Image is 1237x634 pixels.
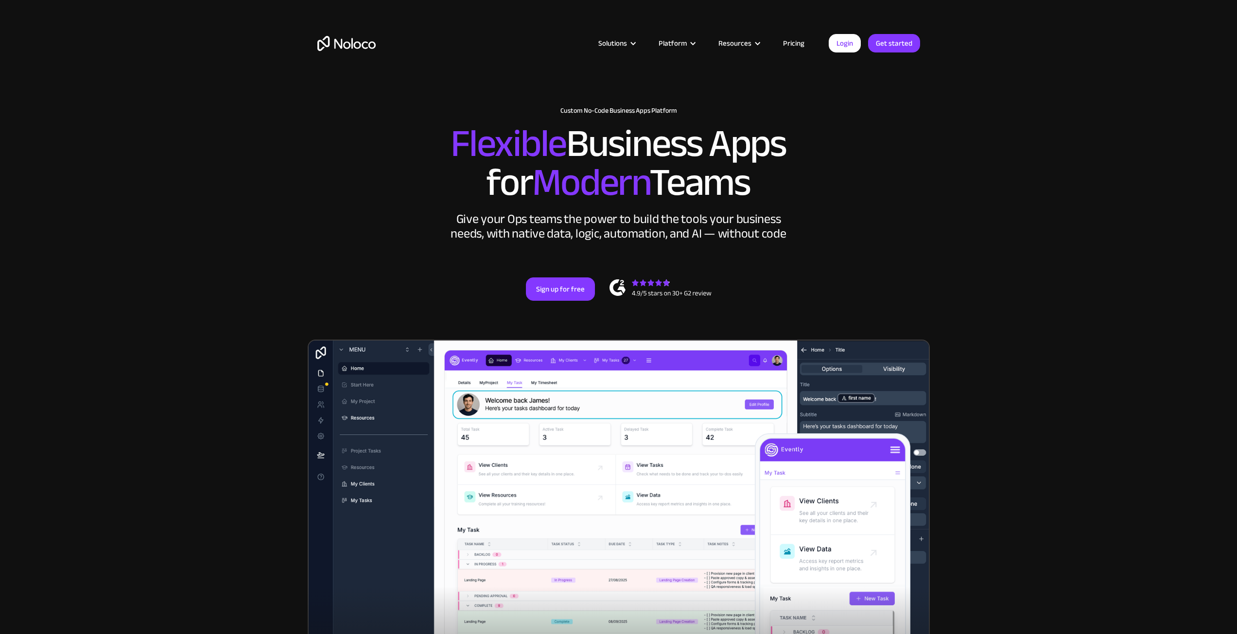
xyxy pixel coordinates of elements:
a: Sign up for free [526,277,595,301]
a: home [317,36,376,51]
a: Login [829,34,861,52]
div: Resources [706,37,771,50]
div: Solutions [598,37,627,50]
div: Resources [718,37,751,50]
h1: Custom No-Code Business Apps Platform [317,107,920,115]
h2: Business Apps for Teams [317,124,920,202]
div: Give your Ops teams the power to build the tools your business needs, with native data, logic, au... [449,212,789,241]
a: Get started [868,34,920,52]
div: Solutions [586,37,646,50]
a: Pricing [771,37,817,50]
div: Platform [646,37,706,50]
div: Platform [659,37,687,50]
span: Modern [532,146,649,219]
span: Flexible [451,107,566,180]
